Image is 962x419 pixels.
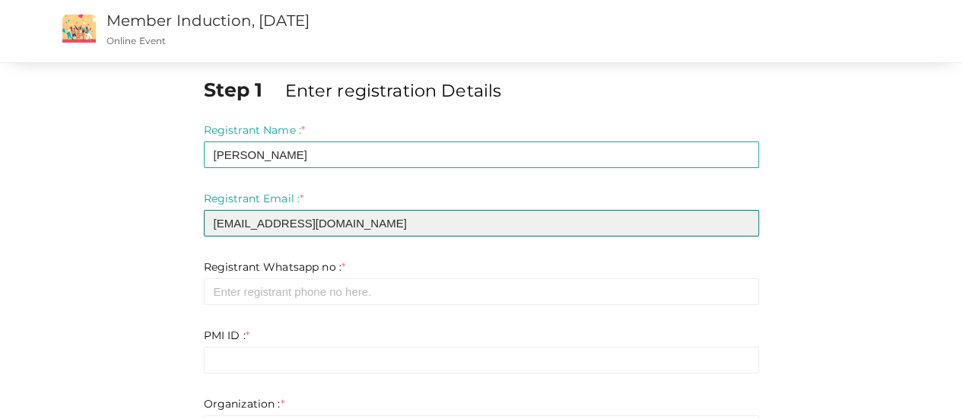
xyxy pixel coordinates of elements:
[204,259,346,275] label: Registrant Whatsapp no :
[204,76,282,103] label: Step 1
[204,122,306,138] label: Registrant Name :
[204,210,759,236] input: Enter registrant email here.
[106,11,310,30] a: Member Induction, [DATE]
[204,191,304,206] label: Registrant Email :
[284,78,501,103] label: Enter registration Details
[204,141,759,168] input: Enter registrant name here.
[62,14,96,43] img: event2.png
[106,34,588,47] p: Online Event
[204,396,284,411] label: Organization :
[204,278,759,305] input: Enter registrant phone no here.
[204,328,249,343] label: PMI ID :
